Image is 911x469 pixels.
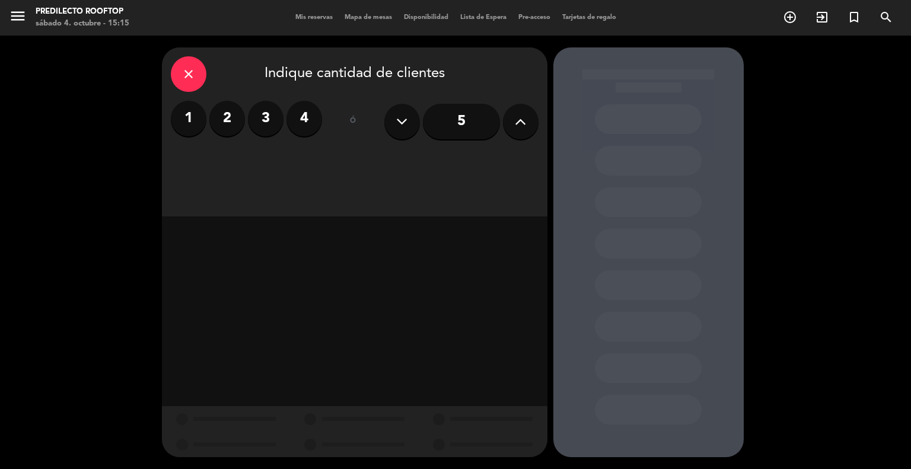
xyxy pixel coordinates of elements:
span: Pre-acceso [512,14,556,21]
span: Tarjetas de regalo [556,14,622,21]
i: exit_to_app [815,10,829,24]
label: 4 [286,101,322,136]
i: turned_in_not [847,10,861,24]
label: 1 [171,101,206,136]
label: 3 [248,101,284,136]
i: menu [9,7,27,25]
div: Indique cantidad de clientes [171,56,539,92]
i: add_circle_outline [783,10,797,24]
div: ó [334,101,372,142]
label: 2 [209,101,245,136]
span: Disponibilidad [398,14,454,21]
span: Mapa de mesas [339,14,398,21]
button: menu [9,7,27,29]
span: Mis reservas [289,14,339,21]
span: Lista de Espera [454,14,512,21]
div: sábado 4. octubre - 15:15 [36,18,129,30]
div: Predilecto Rooftop [36,6,129,18]
i: close [181,67,196,81]
i: search [879,10,893,24]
